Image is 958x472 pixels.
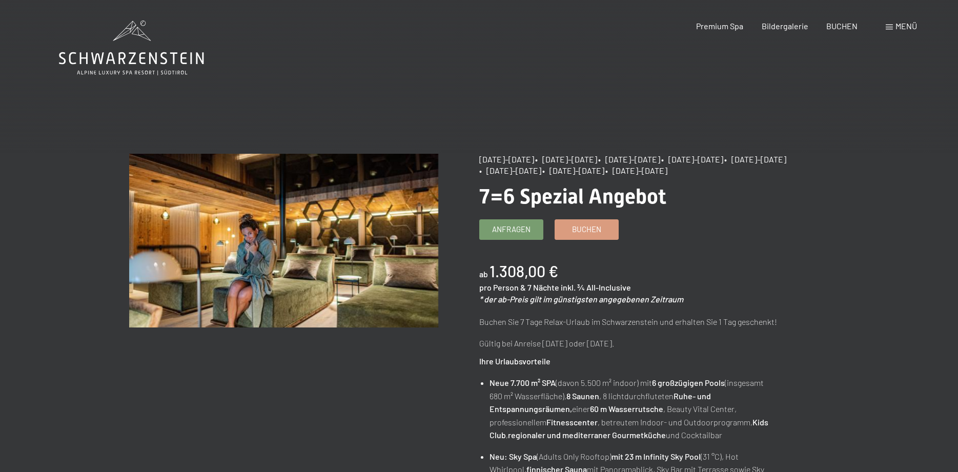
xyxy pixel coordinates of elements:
[762,21,808,31] a: Bildergalerie
[572,224,601,235] span: Buchen
[590,404,663,414] strong: 60 m Wasserrutsche
[508,430,666,440] strong: regionaler und mediterraner Gourmetküche
[479,269,488,279] span: ab
[479,337,788,350] p: Gültig bei Anreise [DATE] oder [DATE].
[561,282,631,292] span: inkl. ¾ All-Inclusive
[546,417,598,427] strong: Fitnesscenter
[490,378,556,387] strong: Neue 7.700 m² SPA
[895,21,917,31] span: Menü
[479,282,526,292] span: pro Person &
[490,452,537,461] strong: Neu: Sky Spa
[696,21,743,31] a: Premium Spa
[490,376,788,442] li: (davon 5.500 m² indoor) mit (insgesamt 680 m² Wasserfläche), , 8 lichtdurchfluteten einer , Beaut...
[826,21,858,31] a: BUCHEN
[542,166,604,175] span: • [DATE]–[DATE]
[479,315,788,329] p: Buchen Sie 7 Tage Relax-Urlaub im Schwarzenstein und erhalten Sie 1 Tag geschenkt!
[605,166,667,175] span: • [DATE]–[DATE]
[527,282,559,292] span: 7 Nächte
[661,154,723,164] span: • [DATE]–[DATE]
[479,184,666,209] span: 7=6 Spezial Angebot
[612,452,701,461] strong: mit 23 m Infinity Sky Pool
[479,166,541,175] span: • [DATE]–[DATE]
[490,262,558,280] b: 1.308,00 €
[480,220,543,239] a: Anfragen
[724,154,786,164] span: • [DATE]–[DATE]
[652,378,725,387] strong: 6 großzügigen Pools
[535,154,597,164] span: • [DATE]–[DATE]
[598,154,660,164] span: • [DATE]–[DATE]
[479,294,683,304] em: * der ab-Preis gilt im günstigsten angegebenen Zeitraum
[566,391,599,401] strong: 8 Saunen
[492,224,531,235] span: Anfragen
[479,154,534,164] span: [DATE]–[DATE]
[555,220,618,239] a: Buchen
[129,154,438,327] img: 7=6 Spezial Angebot
[479,356,551,366] strong: Ihre Urlaubsvorteile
